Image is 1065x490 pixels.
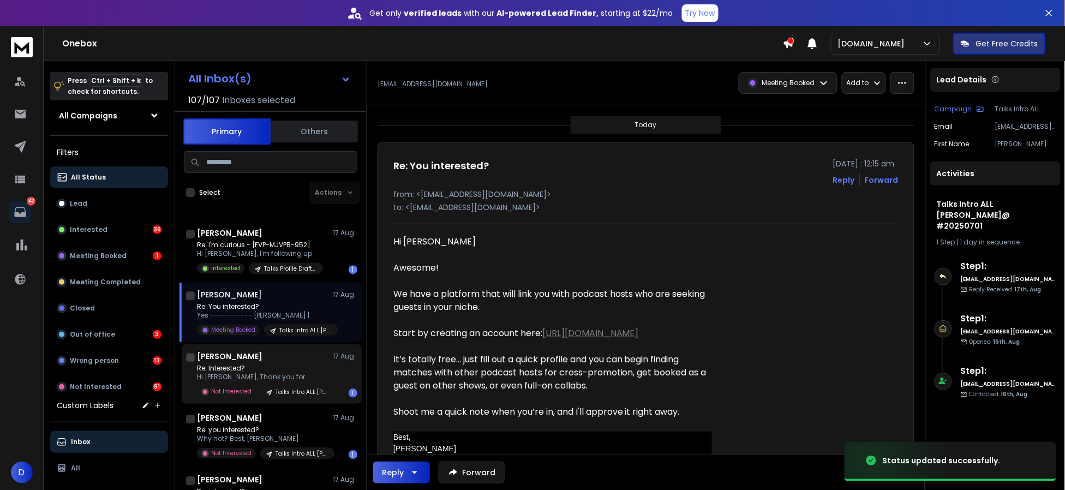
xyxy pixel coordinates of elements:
[333,414,357,422] p: 17 Aug
[50,166,168,188] button: All Status
[197,241,323,249] p: Re: I'm curious - [FVP-MJVPB-952]
[9,201,31,223] a: 142
[188,94,220,107] span: 107 / 107
[50,105,168,127] button: All Campaigns
[1015,285,1042,294] span: 17th, Aug
[197,373,328,381] p: Hi [PERSON_NAME], Thank you for
[70,278,141,286] p: Meeting Completed
[180,68,360,89] button: All Inbox(s)
[961,260,1056,273] h6: Step 1 :
[393,235,712,466] div: Hi [PERSON_NAME] Awesome! We have a platform that will link you with podcast hosts who are seekin...
[497,8,599,19] strong: AI-powered Lead Finder,
[937,199,1054,231] h1: Talks Intro ALL [PERSON_NAME]@ #20250701
[211,387,252,396] p: Not Interested
[57,400,113,411] h3: Custom Labels
[393,202,899,213] p: to: <[EMAIL_ADDRESS][DOMAIN_NAME]>
[373,462,430,483] button: Reply
[333,475,357,484] p: 17 Aug
[197,228,262,238] h1: [PERSON_NAME]
[542,327,639,339] a: [URL][DOMAIN_NAME]
[1001,390,1028,398] span: 16th, Aug
[153,330,161,339] div: 3
[50,457,168,479] button: All
[70,383,122,391] p: Not Interested
[276,450,328,458] p: Talks Intro ALL [PERSON_NAME]@ #20250701
[70,199,87,208] p: Lead
[378,80,488,88] p: [EMAIL_ADDRESS][DOMAIN_NAME]
[153,225,161,234] div: 36
[883,455,1001,466] div: Status updated successfully.
[935,122,953,131] p: Email
[994,338,1020,346] span: 16th, Aug
[183,118,271,145] button: Primary
[995,105,1056,113] p: Talks Intro ALL [PERSON_NAME]@ #20250701
[935,140,970,148] p: First Name
[833,158,899,169] p: [DATE] : 12:15 am
[935,105,972,113] p: Campaign
[199,188,220,197] label: Select
[59,110,117,121] h1: All Campaigns
[847,79,869,87] p: Add to
[833,175,855,186] button: Reply
[197,426,328,434] p: Re: you interested?
[264,265,316,273] p: Talks Profile Draft Host Reengage
[970,390,1028,398] p: Contacted
[960,237,1020,247] span: 1 day in sequence
[970,285,1042,294] p: Reply Received
[937,74,987,85] p: Lead Details
[976,38,1038,49] p: Get Free Credits
[197,289,262,300] h1: [PERSON_NAME]
[682,4,719,22] button: Try Now
[50,324,168,345] button: Out of office3
[370,8,673,19] p: Get only with our starting at $22/mo
[197,364,328,373] p: Re: Interested?
[211,264,240,272] p: Interested
[961,327,1056,336] h6: [EMAIL_ADDRESS][DOMAIN_NAME]
[197,474,262,485] h1: [PERSON_NAME]
[11,462,33,483] button: D
[970,338,1020,346] p: Opened
[211,449,252,457] p: Not Interested
[188,73,252,84] h1: All Inbox(s)
[937,238,1054,247] div: |
[50,245,168,267] button: Meeting Booked1
[393,189,899,200] p: from: <[EMAIL_ADDRESS][DOMAIN_NAME]>
[271,119,358,144] button: Others
[961,275,1056,283] h6: [EMAIL_ADDRESS][DOMAIN_NAME]
[50,271,168,293] button: Meeting Completed
[197,413,262,423] h1: [PERSON_NAME]
[762,79,815,87] p: Meeting Booked
[70,356,119,365] p: Wrong person
[930,162,1061,186] div: Activities
[70,304,95,313] p: Closed
[404,8,462,19] strong: verified leads
[71,173,106,182] p: All Status
[222,94,295,107] h3: Inboxes selected
[937,237,955,247] span: 1 Step
[197,311,328,320] p: Yes ----------- [PERSON_NAME] |
[50,145,168,160] h3: Filters
[333,352,357,361] p: 17 Aug
[279,326,332,334] p: Talks Intro ALL [PERSON_NAME]@ #20250701
[50,350,168,372] button: Wrong person13
[439,462,505,483] button: Forward
[68,75,153,97] p: Press to check for shortcuts.
[349,450,357,459] div: 1
[62,37,783,50] h1: Onebox
[961,364,1056,378] h6: Step 1 :
[11,37,33,57] img: logo
[953,33,1046,55] button: Get Free Credits
[50,193,168,214] button: Lead
[197,434,328,443] p: Why not? Best, [PERSON_NAME]
[333,229,357,237] p: 17 Aug
[685,8,715,19] p: Try Now
[349,265,357,274] div: 1
[635,121,657,129] p: Today
[50,219,168,241] button: Interested36
[995,140,1056,148] p: [PERSON_NAME]
[153,383,161,391] div: 91
[961,380,1056,388] h6: [EMAIL_ADDRESS][DOMAIN_NAME]
[393,158,489,174] h1: Re: You interested?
